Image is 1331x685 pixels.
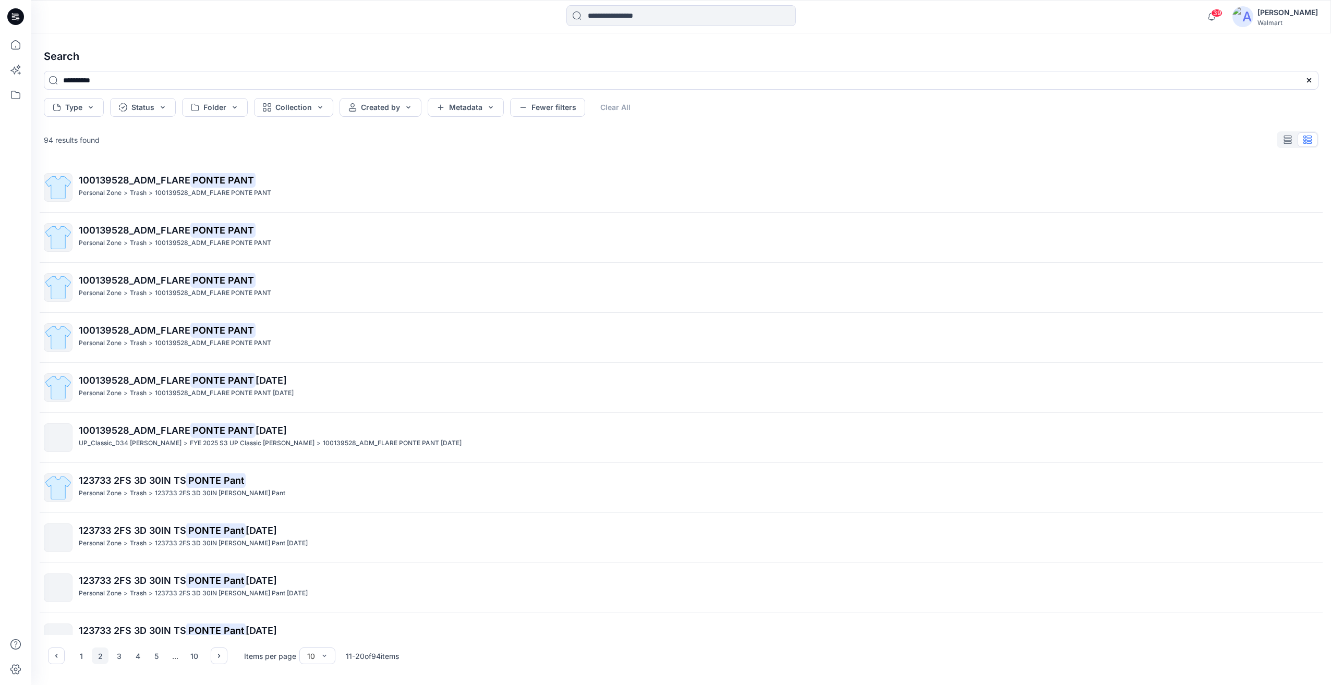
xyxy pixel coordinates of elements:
[111,647,127,664] button: 3
[79,625,186,636] span: 123733 2FS 3D 30IN TS
[155,288,271,299] p: 100139528_ADM_FLARE PONTE PANT
[190,223,256,237] mark: PONTE PANT
[130,188,147,199] p: Trash
[79,575,186,586] span: 123733 2FS 3D 30IN TS
[79,475,186,486] span: 123733 2FS 3D 30IN TS
[124,338,128,349] p: >
[79,588,122,599] p: Personal Zone
[73,647,90,664] button: 1
[1257,19,1318,27] div: Walmart
[124,588,128,599] p: >
[38,167,1325,208] a: 100139528_ADM_FLAREPONTE PANTPersonal Zone>Trash>100139528_ADM_FLARE PONTE PANT
[79,525,186,536] span: 123733 2FS 3D 30IN TS
[38,567,1325,608] a: 123733 2FS 3D 30IN TSPONTE Pant[DATE]Personal Zone>Trash>123733 2FS 3D 30IN [PERSON_NAME] Pant [D...
[186,473,246,487] mark: PONTE Pant
[190,438,314,449] p: FYE 2025 S3 UP Classic Missy Bottoms
[124,288,128,299] p: >
[130,388,147,399] p: Trash
[110,98,176,117] button: Status
[38,217,1325,258] a: 100139528_ADM_FLAREPONTE PANTPersonal Zone>Trash>100139528_ADM_FLARE PONTE PANT
[149,338,153,349] p: >
[190,373,256,387] mark: PONTE PANT
[79,488,122,499] p: Personal Zone
[38,367,1325,408] a: 100139528_ADM_FLAREPONTE PANT[DATE]Personal Zone>Trash>100139528_ADM_FLARE PONTE PANT [DATE]
[1257,6,1318,19] div: [PERSON_NAME]
[155,488,285,499] p: 123733 2FS 3D 30IN TS PONTE Pant
[124,388,128,399] p: >
[155,538,308,549] p: 123733 2FS 3D 30IN TS PONTE Pant 12.31.22
[256,375,287,386] span: [DATE]
[38,617,1325,658] a: 123733 2FS 3D 30IN TSPONTE Pant[DATE]Personal Zone>Trash>123733 2FS 3D 30IN [PERSON_NAME] Pant [D...
[317,438,321,449] p: >
[130,338,147,349] p: Trash
[155,388,294,399] p: 100139528_ADM_FLARE PONTE PANT 23SEP23
[149,488,153,499] p: >
[130,588,147,599] p: Trash
[124,188,128,199] p: >
[79,238,122,249] p: Personal Zone
[186,647,202,664] button: 10
[428,98,504,117] button: Metadata
[186,573,246,588] mark: PONTE Pant
[186,523,246,537] mark: PONTE Pant
[38,467,1325,508] a: 123733 2FS 3D 30IN TSPONTE PantPersonal Zone>Trash>123733 2FS 3D 30IN [PERSON_NAME] Pant
[149,588,153,599] p: >
[244,651,296,662] p: Items per page
[155,588,308,599] p: 123733 2FS 3D 30IN TS PONTE Pant 12.31.22
[38,267,1325,308] a: 100139528_ADM_FLAREPONTE PANTPersonal Zone>Trash>100139528_ADM_FLARE PONTE PANT
[38,317,1325,358] a: 100139528_ADM_FLAREPONTE PANTPersonal Zone>Trash>100139528_ADM_FLARE PONTE PANT
[79,425,190,436] span: 100139528_ADM_FLARE
[246,575,277,586] span: [DATE]
[38,517,1325,558] a: 123733 2FS 3D 30IN TSPONTE Pant[DATE]Personal Zone>Trash>123733 2FS 3D 30IN [PERSON_NAME] Pant [D...
[323,438,462,449] p: 100139528_ADM_FLARE PONTE PANT 23SEP23
[79,388,122,399] p: Personal Zone
[190,323,256,337] mark: PONTE PANT
[79,338,122,349] p: Personal Zone
[246,525,277,536] span: [DATE]
[155,238,271,249] p: 100139528_ADM_FLARE PONTE PANT
[190,423,256,437] mark: PONTE PANT
[346,651,399,662] p: 11 - 20 of 94 items
[79,375,190,386] span: 100139528_ADM_FLARE
[149,388,153,399] p: >
[149,538,153,549] p: >
[167,647,184,664] div: ...
[307,651,315,662] div: 10
[92,647,108,664] button: 2
[130,488,147,499] p: Trash
[510,98,585,117] button: Fewer filters
[246,625,277,636] span: [DATE]
[79,288,122,299] p: Personal Zone
[124,538,128,549] p: >
[186,623,246,638] mark: PONTE Pant
[1232,6,1253,27] img: avatar
[130,288,147,299] p: Trash
[254,98,333,117] button: Collection
[129,647,146,664] button: 4
[155,338,271,349] p: 100139528_ADM_FLARE PONTE PANT
[184,438,188,449] p: >
[256,425,287,436] span: [DATE]
[182,98,248,117] button: Folder
[79,538,122,549] p: Personal Zone
[155,188,271,199] p: 100139528_ADM_FLARE PONTE PANT
[1211,9,1223,17] span: 39
[340,98,421,117] button: Created by
[149,188,153,199] p: >
[44,134,100,145] p: 94 results found
[79,188,122,199] p: Personal Zone
[130,538,147,549] p: Trash
[149,288,153,299] p: >
[79,225,190,236] span: 100139528_ADM_FLARE
[190,273,256,287] mark: PONTE PANT
[79,175,190,186] span: 100139528_ADM_FLARE
[79,325,190,336] span: 100139528_ADM_FLARE
[149,238,153,249] p: >
[190,173,256,187] mark: PONTE PANT
[79,438,181,449] p: UP_Classic_D34 Missy Bottoms
[38,417,1325,458] a: 100139528_ADM_FLAREPONTE PANT[DATE]UP_Classic_D34 [PERSON_NAME]>FYE 2025 S3 UP Classic [PERSON_NA...
[79,275,190,286] span: 100139528_ADM_FLARE
[35,42,1327,71] h4: Search
[124,488,128,499] p: >
[44,98,104,117] button: Type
